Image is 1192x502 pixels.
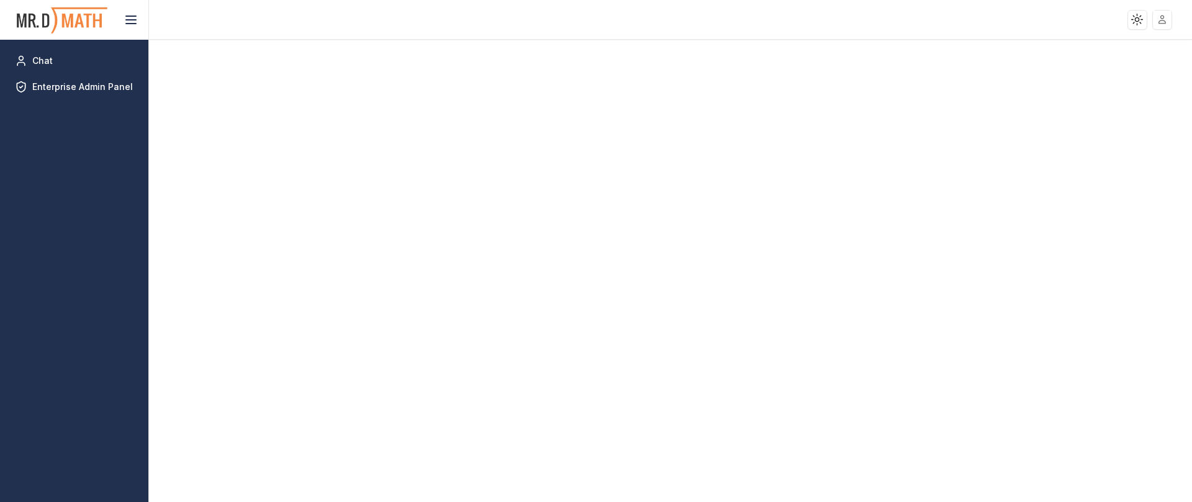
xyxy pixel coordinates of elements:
[10,76,138,98] a: Enterprise Admin Panel
[1154,11,1172,29] img: placeholder-user.jpg
[10,50,138,72] a: Chat
[32,55,53,67] span: Chat
[32,81,133,93] span: Enterprise Admin Panel
[16,4,109,37] img: PromptOwl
